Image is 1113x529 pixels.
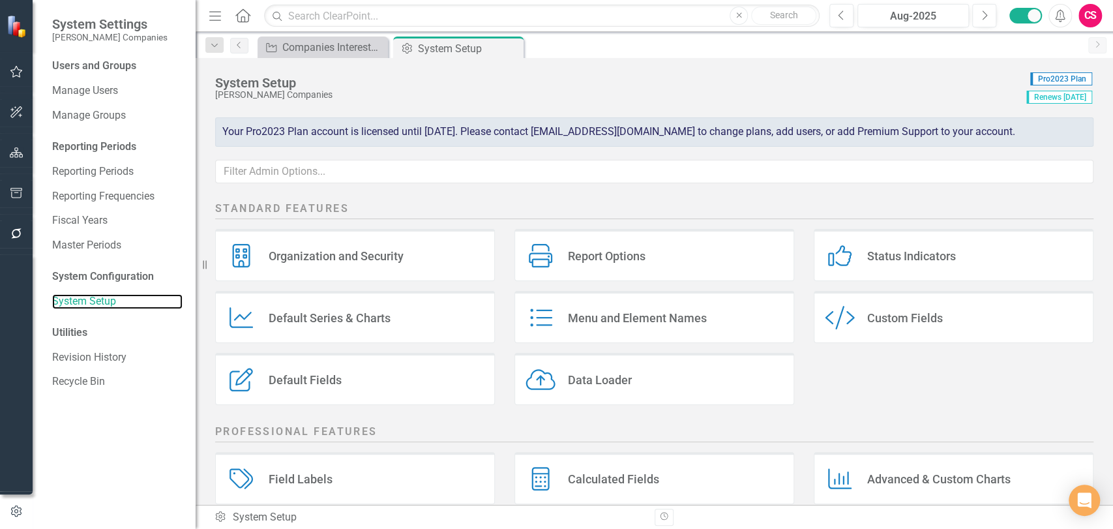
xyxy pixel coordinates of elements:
[52,238,183,253] a: Master Periods
[867,472,1011,487] div: Advanced & Custom Charts
[52,32,168,42] small: [PERSON_NAME] Companies
[52,269,183,284] div: System Configuration
[862,8,964,24] div: Aug-2025
[52,189,183,204] a: Reporting Frequencies
[269,472,333,487] div: Field Labels
[52,59,183,74] div: Users and Groups
[214,510,644,525] div: System Setup
[52,83,183,98] a: Manage Users
[568,310,707,325] div: Menu and Element Names
[1030,72,1092,85] span: Pro2023 Plan
[1026,91,1092,104] span: Renews [DATE]
[52,374,183,389] a: Recycle Bin
[751,7,816,25] button: Search
[215,202,1093,219] h2: Standard Features
[52,164,183,179] a: Reporting Periods
[52,16,168,32] span: System Settings
[269,249,404,264] div: Organization and Security
[215,76,1020,90] div: System Setup
[770,10,798,20] span: Search
[52,108,183,123] a: Manage Groups
[1069,485,1100,516] div: Open Intercom Messenger
[282,39,385,55] div: Companies Interested Report
[52,294,183,309] a: System Setup
[418,40,520,57] div: System Setup
[215,90,1020,100] div: [PERSON_NAME] Companies
[867,310,943,325] div: Custom Fields
[52,213,183,228] a: Fiscal Years
[215,425,1093,442] h2: Professional Features
[568,472,659,487] div: Calculated Fields
[215,117,1093,147] div: Your Pro2023 Plan account is licensed until [DATE]. Please contact [EMAIL_ADDRESS][DOMAIN_NAME] t...
[261,39,385,55] a: Companies Interested Report
[52,325,183,340] div: Utilities
[52,140,183,155] div: Reporting Periods
[215,160,1093,184] input: Filter Admin Options...
[857,4,969,27] button: Aug-2025
[269,310,391,325] div: Default Series & Charts
[269,372,342,387] div: Default Fields
[1078,4,1102,27] button: CS
[568,372,632,387] div: Data Loader
[52,350,183,365] a: Revision History
[568,249,646,264] div: Report Options
[7,14,30,38] img: ClearPoint Strategy
[264,5,820,27] input: Search ClearPoint...
[867,249,956,264] div: Status Indicators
